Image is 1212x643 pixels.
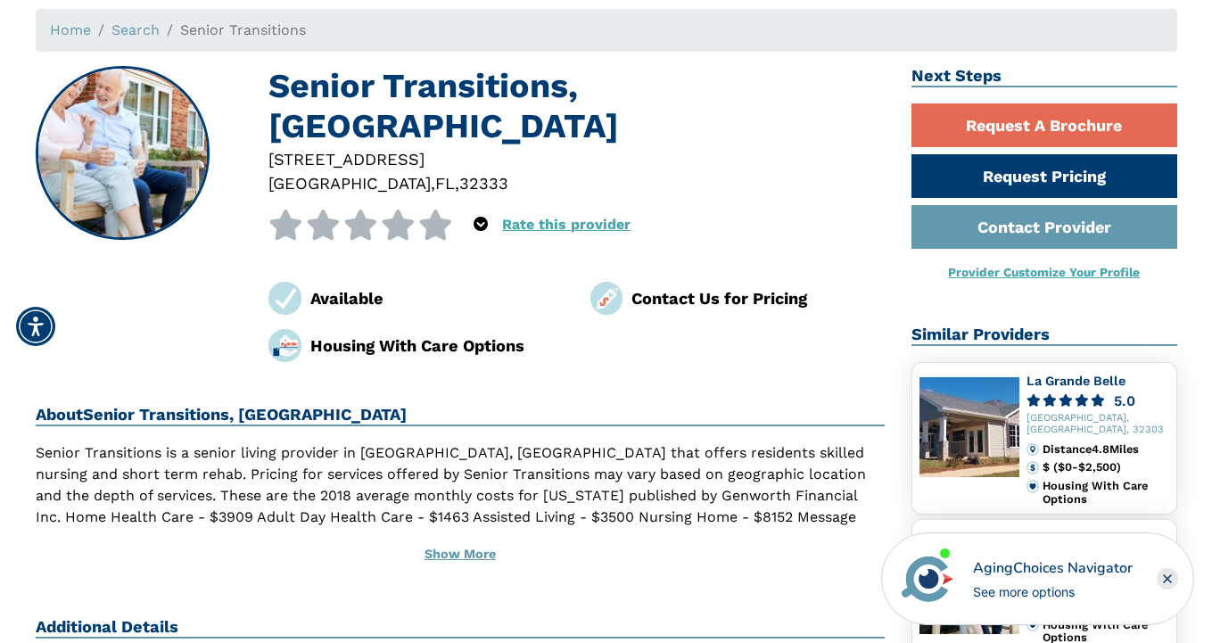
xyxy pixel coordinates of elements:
[268,147,885,171] div: [STREET_ADDRESS]
[911,205,1177,249] a: Contact Provider
[50,21,91,38] a: Home
[1043,480,1168,506] div: Housing With Care Options
[435,174,455,193] span: FL
[1043,443,1168,456] div: Distance 4.8 Miles
[36,9,1177,52] nav: breadcrumb
[1043,461,1168,474] div: $ ($0-$2,500)
[310,286,564,310] div: Available
[37,68,208,239] img: Senior Transitions, Havana FL
[1114,394,1135,408] div: 5.0
[631,286,885,310] div: Contact Us for Pricing
[1026,480,1039,492] img: primary.svg
[459,171,508,195] div: 32333
[1026,413,1169,436] div: [GEOGRAPHIC_DATA], [GEOGRAPHIC_DATA], 32303
[1026,394,1169,408] a: 5.0
[911,66,1177,87] h2: Next Steps
[911,325,1177,346] h2: Similar Providers
[1026,443,1039,456] img: distance.svg
[36,535,886,574] button: Show More
[455,174,459,193] span: ,
[310,334,564,358] div: Housing With Care Options
[911,154,1177,198] a: Request Pricing
[268,174,431,193] span: [GEOGRAPHIC_DATA]
[16,307,55,346] div: Accessibility Menu
[474,210,488,240] div: Popover trigger
[180,21,306,38] span: Senior Transitions
[973,557,1133,579] div: AgingChoices Navigator
[1026,374,1125,388] a: La Grande Belle
[502,216,631,233] a: Rate this provider
[1157,568,1178,589] div: Close
[431,174,435,193] span: ,
[36,442,886,549] p: Senior Transitions is a senior living provider in [GEOGRAPHIC_DATA], [GEOGRAPHIC_DATA] that offer...
[268,66,885,147] h1: Senior Transitions, [GEOGRAPHIC_DATA]
[948,265,1140,279] a: Provider Customize Your Profile
[973,582,1133,601] div: See more options
[897,548,958,609] img: avatar
[36,405,886,426] h2: About Senior Transitions, [GEOGRAPHIC_DATA]
[36,617,886,639] h2: Additional Details
[1026,532,1114,546] a: Careful Care 1
[911,103,1177,147] a: Request A Brochure
[1026,461,1039,474] img: cost.svg
[111,21,160,38] a: Search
